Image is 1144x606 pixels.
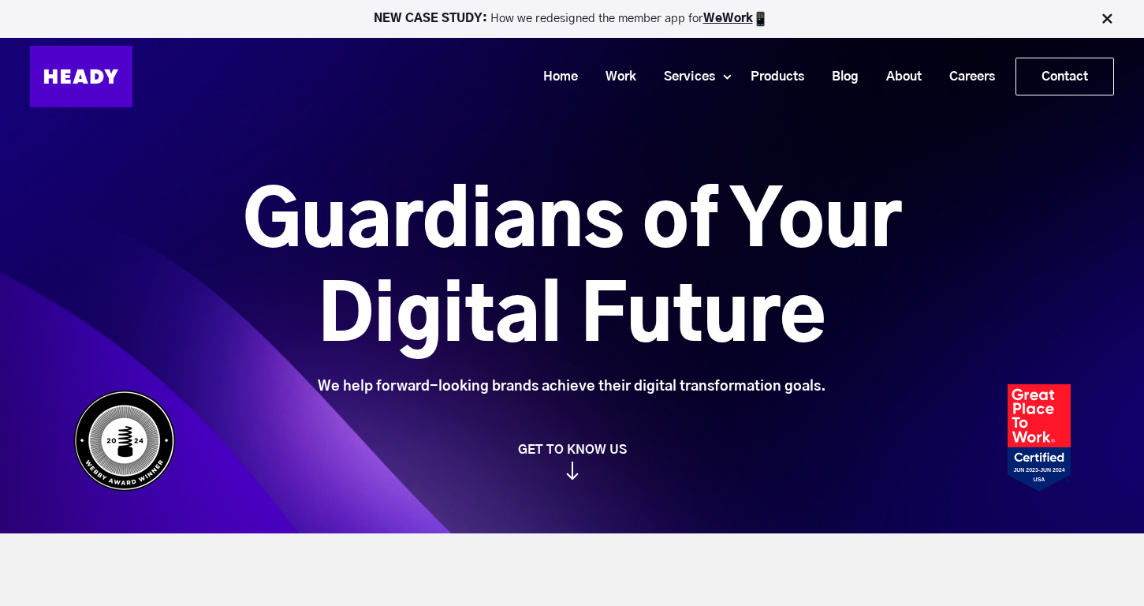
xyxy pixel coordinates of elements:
[812,62,866,92] a: Blog
[65,442,1079,480] a: GET TO KNOW US
[30,46,132,107] img: Heady_Logo_Web-01 (1)
[566,462,579,480] img: arrow_down
[155,378,989,395] div: We help forward-looking brands achieve their digital transformation goals.
[1016,58,1113,95] a: Contact
[866,62,930,92] a: About
[1099,11,1115,27] img: Close Bar
[731,62,812,92] a: Products
[753,11,769,27] img: app emoji
[586,62,644,92] a: Work
[524,62,586,92] a: Home
[155,176,989,365] h1: Guardians of Your Digital Future
[148,58,1114,95] div: Navigation Menu
[374,13,490,24] strong: NEW CASE STUDY:
[7,11,1137,27] p: How we redesigned the member app for
[644,62,723,92] a: Services
[703,13,753,24] a: WeWork
[73,390,176,492] img: Heady_WebbyAward_Winner-4
[1008,384,1071,492] img: Heady_2023_Certification_Badge
[930,62,1003,92] a: Careers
